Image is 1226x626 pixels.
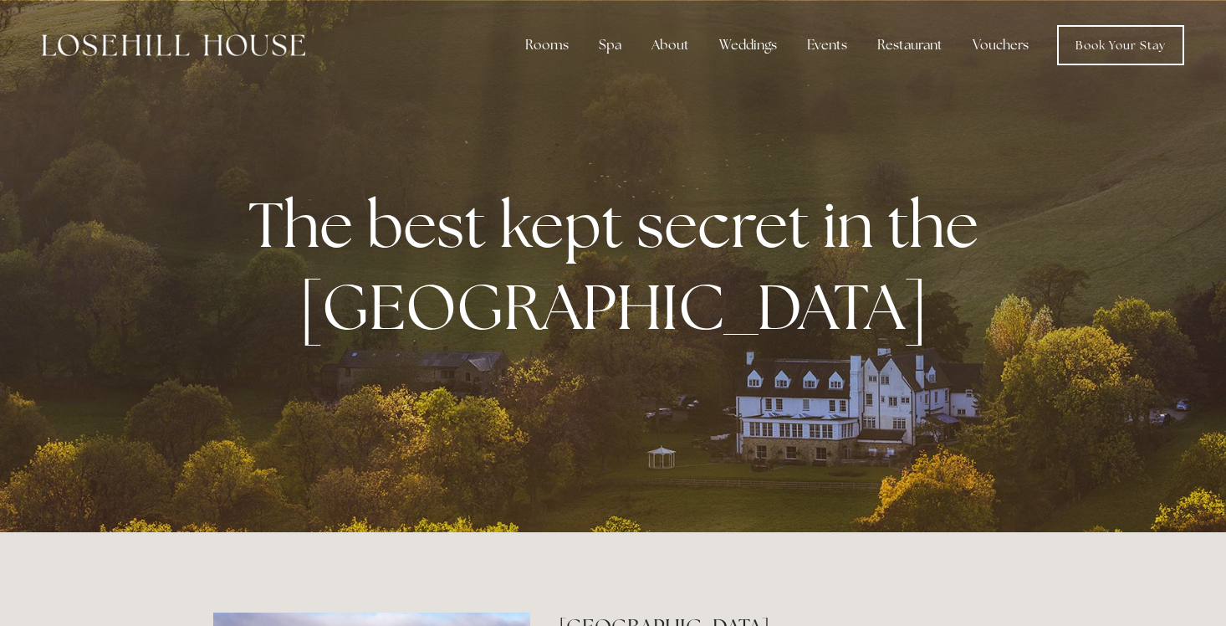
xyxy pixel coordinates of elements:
[706,28,790,62] div: Weddings
[248,183,992,347] strong: The best kept secret in the [GEOGRAPHIC_DATA]
[1057,25,1184,65] a: Book Your Stay
[585,28,635,62] div: Spa
[794,28,861,62] div: Events
[42,34,305,56] img: Losehill House
[512,28,582,62] div: Rooms
[638,28,702,62] div: About
[959,28,1042,62] a: Vouchers
[864,28,956,62] div: Restaurant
